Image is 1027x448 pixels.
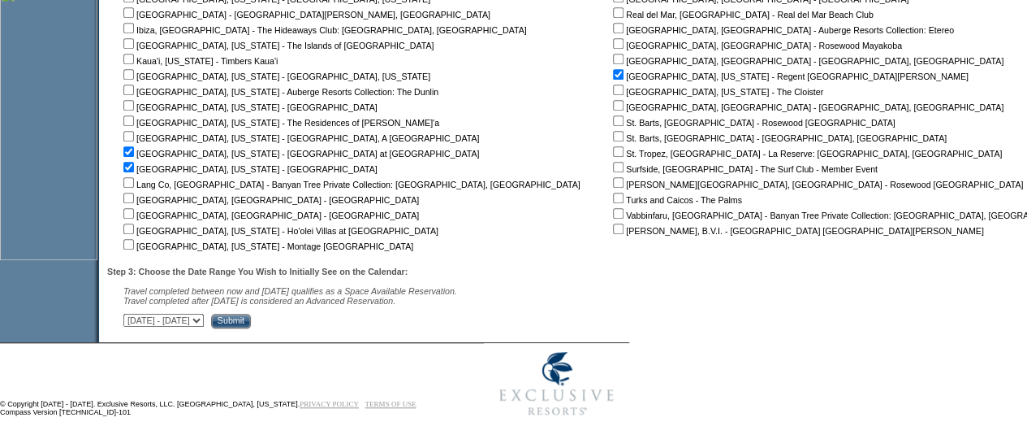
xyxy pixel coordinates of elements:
nobr: [GEOGRAPHIC_DATA], [US_STATE] - [GEOGRAPHIC_DATA] at [GEOGRAPHIC_DATA] [120,149,479,159]
nobr: [PERSON_NAME], B.V.I. - [GEOGRAPHIC_DATA] [GEOGRAPHIC_DATA][PERSON_NAME] [610,226,984,236]
nobr: Lang Co, [GEOGRAPHIC_DATA] - Banyan Tree Private Collection: [GEOGRAPHIC_DATA], [GEOGRAPHIC_DATA] [120,180,580,189]
nobr: [GEOGRAPHIC_DATA], [US_STATE] - [GEOGRAPHIC_DATA], [US_STATE] [120,72,430,81]
nobr: [GEOGRAPHIC_DATA], [GEOGRAPHIC_DATA] - [GEOGRAPHIC_DATA] [120,211,419,220]
nobr: [GEOGRAPHIC_DATA], [US_STATE] - Auberge Resorts Collection: The Dunlin [120,87,438,97]
nobr: Real del Mar, [GEOGRAPHIC_DATA] - Real del Mar Beach Club [610,10,874,20]
a: PRIVACY POLICY [300,400,359,408]
nobr: [GEOGRAPHIC_DATA] - [GEOGRAPHIC_DATA][PERSON_NAME], [GEOGRAPHIC_DATA] [120,10,490,20]
nobr: [GEOGRAPHIC_DATA], [US_STATE] - The Islands of [GEOGRAPHIC_DATA] [120,41,434,50]
nobr: [GEOGRAPHIC_DATA], [US_STATE] - [GEOGRAPHIC_DATA] [120,164,378,174]
a: TERMS OF USE [365,400,416,408]
nobr: [GEOGRAPHIC_DATA], [US_STATE] - The Residences of [PERSON_NAME]'a [120,118,439,128]
input: Submit [211,314,251,328]
nobr: [GEOGRAPHIC_DATA], [US_STATE] - [GEOGRAPHIC_DATA] [120,102,378,112]
nobr: [GEOGRAPHIC_DATA], [GEOGRAPHIC_DATA] - [GEOGRAPHIC_DATA], [GEOGRAPHIC_DATA] [610,102,1003,112]
nobr: Travel completed after [DATE] is considered an Advanced Reservation. [123,296,395,306]
nobr: Surfside, [GEOGRAPHIC_DATA] - The Surf Club - Member Event [610,164,878,174]
nobr: [GEOGRAPHIC_DATA], [US_STATE] - Ho'olei Villas at [GEOGRAPHIC_DATA] [120,226,438,236]
nobr: [GEOGRAPHIC_DATA], [US_STATE] - Montage [GEOGRAPHIC_DATA] [120,241,413,251]
b: Step 3: Choose the Date Range You Wish to Initially See on the Calendar: [107,267,408,276]
nobr: [GEOGRAPHIC_DATA], [GEOGRAPHIC_DATA] - Rosewood Mayakoba [610,41,902,50]
nobr: [PERSON_NAME][GEOGRAPHIC_DATA], [GEOGRAPHIC_DATA] - Rosewood [GEOGRAPHIC_DATA] [610,180,1023,189]
nobr: St. Barts, [GEOGRAPHIC_DATA] - [GEOGRAPHIC_DATA], [GEOGRAPHIC_DATA] [610,133,947,143]
nobr: Ibiza, [GEOGRAPHIC_DATA] - The Hideaways Club: [GEOGRAPHIC_DATA], [GEOGRAPHIC_DATA] [120,25,527,35]
img: Exclusive Resorts [484,343,629,424]
nobr: St. Barts, [GEOGRAPHIC_DATA] - Rosewood [GEOGRAPHIC_DATA] [610,118,895,128]
nobr: Turks and Caicos - The Palms [610,195,742,205]
nobr: [GEOGRAPHIC_DATA], [GEOGRAPHIC_DATA] - Auberge Resorts Collection: Etereo [610,25,954,35]
nobr: Kaua'i, [US_STATE] - Timbers Kaua'i [120,56,278,66]
nobr: [GEOGRAPHIC_DATA], [US_STATE] - Regent [GEOGRAPHIC_DATA][PERSON_NAME] [610,72,969,81]
nobr: [GEOGRAPHIC_DATA], [GEOGRAPHIC_DATA] - [GEOGRAPHIC_DATA] [120,195,419,205]
span: Travel completed between now and [DATE] qualifies as a Space Available Reservation. [123,286,457,296]
nobr: [GEOGRAPHIC_DATA], [US_STATE] - The Cloister [610,87,823,97]
nobr: St. Tropez, [GEOGRAPHIC_DATA] - La Reserve: [GEOGRAPHIC_DATA], [GEOGRAPHIC_DATA] [610,149,1002,159]
nobr: [GEOGRAPHIC_DATA], [US_STATE] - [GEOGRAPHIC_DATA], A [GEOGRAPHIC_DATA] [120,133,479,143]
nobr: [GEOGRAPHIC_DATA], [GEOGRAPHIC_DATA] - [GEOGRAPHIC_DATA], [GEOGRAPHIC_DATA] [610,56,1003,66]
